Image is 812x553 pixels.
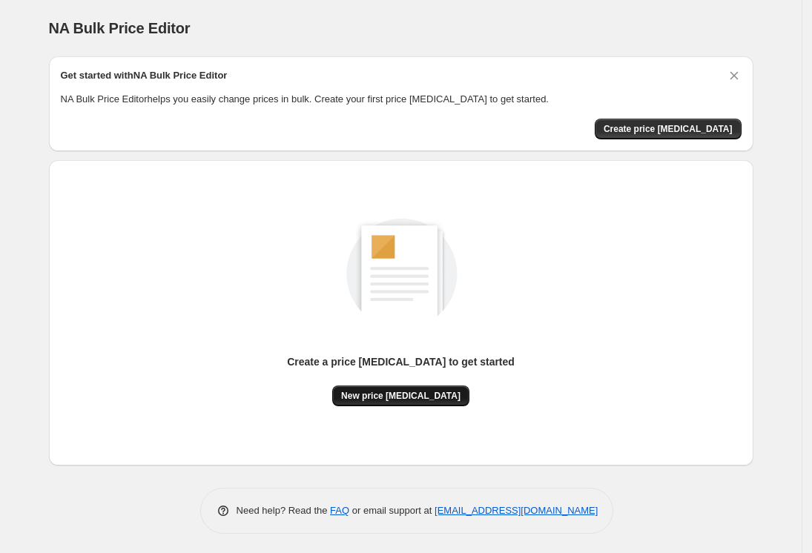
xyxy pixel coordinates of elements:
[595,119,742,139] button: Create price change job
[330,505,349,516] a: FAQ
[49,20,191,36] span: NA Bulk Price Editor
[287,354,515,369] p: Create a price [MEDICAL_DATA] to get started
[727,68,742,83] button: Dismiss card
[61,68,228,83] h2: Get started with NA Bulk Price Editor
[332,385,469,406] button: New price [MEDICAL_DATA]
[341,390,461,402] span: New price [MEDICAL_DATA]
[604,123,733,135] span: Create price [MEDICAL_DATA]
[435,505,598,516] a: [EMAIL_ADDRESS][DOMAIN_NAME]
[349,505,435,516] span: or email support at
[61,92,742,107] p: NA Bulk Price Editor helps you easily change prices in bulk. Create your first price [MEDICAL_DAT...
[237,505,331,516] span: Need help? Read the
